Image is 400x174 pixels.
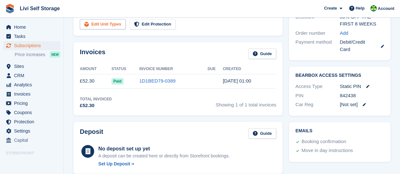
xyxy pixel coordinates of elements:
th: Invoice Number [139,64,208,74]
div: Booking confirmation [301,138,346,146]
div: 842438 [340,92,384,99]
span: Create [324,5,337,11]
div: Discount [295,13,340,28]
a: menu [3,136,60,145]
span: Home [14,23,52,32]
div: Payment method [295,39,340,53]
span: Tasks [14,32,52,41]
div: Total Invoiced [80,96,112,102]
span: Storefront [6,150,64,156]
h2: Emails [295,128,384,134]
h2: Deposit [80,128,103,139]
span: Online Store [14,158,52,167]
a: menu [3,62,60,71]
img: stora-icon-8386f47178a22dfd0bd8f6a31ec36ba5ce8667c1dd55bd0f319d3a0aa187defe.svg [5,4,15,13]
a: menu [3,71,60,80]
div: Debit/Credit Card [340,39,384,53]
a: Livi Self Storage [17,3,62,14]
a: menu [3,108,60,117]
a: menu [3,80,60,89]
div: No deposit set up yet [98,145,230,153]
span: CRM [14,71,52,80]
div: £52.30 [80,102,112,109]
div: Set Up Deposit [98,161,130,167]
span: Protection [14,117,52,126]
a: Set Up Deposit [98,161,230,167]
a: menu [3,41,60,50]
a: Guide [248,48,276,59]
span: Settings [14,127,52,135]
span: Invoices [14,90,52,98]
span: Account [378,5,394,12]
th: Amount [80,64,111,74]
a: menu [3,127,60,135]
span: Showing 1 of 1 total invoices [215,96,276,109]
div: [Not set] [340,101,384,108]
td: £52.30 [80,74,111,88]
div: Move in day instructions [301,147,353,155]
img: Alex Handyside [370,5,377,11]
span: Pricing [14,99,52,108]
span: Coupons [14,108,52,117]
a: Add [340,30,348,37]
span: Sites [14,62,52,71]
a: Edit Protection [130,19,176,30]
a: menu [3,117,60,126]
span: Analytics [14,80,52,89]
div: PIN [295,92,340,99]
a: menu [3,90,60,98]
span: Capital [14,136,52,145]
h2: BearBox Access Settings [295,73,384,78]
p: A deposit can be created here or directly from Storefront bookings. [98,153,230,159]
span: Paid [111,78,123,84]
a: Price increases NEW [15,51,60,58]
a: menu [3,32,60,41]
a: menu [3,99,60,108]
a: menu [3,158,60,167]
div: Access Type [295,83,340,90]
a: 1D1BED79-0389 [139,78,175,83]
h2: Invoices [80,48,105,59]
div: NEW [50,51,60,58]
span: Price increases [15,52,45,58]
div: Static PIN [340,83,384,90]
span: Subscriptions [14,41,52,50]
a: Preview store [53,159,60,166]
div: Car Reg [295,101,340,108]
a: Guide [248,128,276,139]
div: 50% OFF THE FIRST 8 WEEKS [340,13,384,28]
th: Due [208,64,223,74]
div: Order number [295,30,340,37]
th: Created [223,64,276,74]
span: Help [356,5,365,11]
time: 2025-09-18 00:00:41 UTC [223,78,251,83]
a: menu [3,23,60,32]
a: Edit Unit Types [80,19,126,30]
th: Status [111,64,139,74]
